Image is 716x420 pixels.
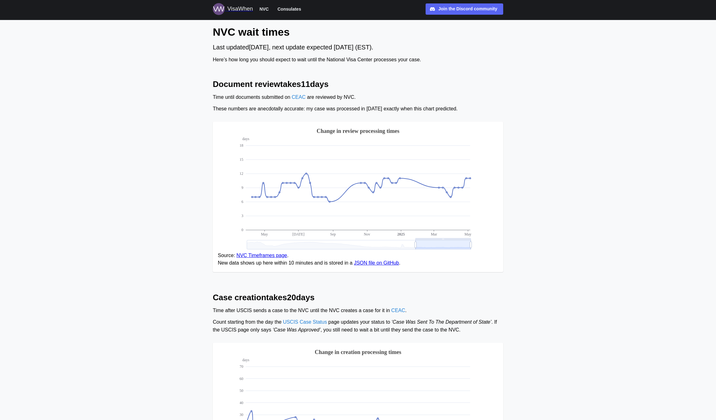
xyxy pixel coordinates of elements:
[397,232,405,236] text: 2025
[243,358,249,362] text: days
[240,412,243,417] text: 30
[259,5,269,13] span: NVC
[240,157,243,162] text: 15
[213,105,503,113] div: These numbers are anecdotally accurate: my case was processed in [DATE] exactly when this chart p...
[243,137,249,141] text: days
[261,232,268,236] text: May
[242,228,243,232] text: 0
[242,200,243,204] text: 6
[426,3,503,15] a: Join the Discord community
[237,253,287,258] a: NVC Timeframes page
[330,232,336,236] text: Sep
[240,376,243,381] text: 60
[240,364,243,369] text: 70
[213,3,225,15] img: Logo for VisaWhen
[292,232,304,236] text: [DATE]
[213,292,503,303] h2: Case creation takes 20 days
[213,3,253,15] a: Logo for VisaWhen VisaWhen
[242,185,243,190] text: 9
[391,308,405,313] a: CEAC
[213,94,503,101] div: Time until documents submitted on are reviewed by NVC.
[213,318,503,334] div: Count starting from the day the page updates your status to . If the USCIS page only says , you s...
[364,232,370,236] text: Nov
[354,260,399,266] a: JSON file on GitHub
[275,5,304,13] button: Consulates
[315,349,401,355] text: Change in creation processing times
[218,252,498,267] figcaption: Source: . New data shows up here within 10 minutes and is stored in a .
[240,143,243,148] text: 18
[240,171,243,176] text: 12
[213,25,503,39] h1: NVC wait times
[292,94,305,100] a: CEAC
[227,5,253,13] div: VisaWhen
[317,128,399,134] text: Change in review processing times
[278,5,301,13] span: Consulates
[213,56,503,64] div: Here’s how long you should expect to wait until the National Visa Center processes your case.
[242,214,243,218] text: 3
[431,232,437,236] text: Mar
[213,307,503,315] div: Time after USCIS sends a case to the NVC until the NVC creates a case for it in .
[257,5,272,13] button: NVC
[391,319,491,325] span: ‘Case Was Sent To The Department of State’
[213,79,503,90] h2: Document review takes 11 days
[240,400,243,405] text: 40
[273,327,320,332] span: ‘Case Was Approved’
[438,6,497,13] div: Join the Discord community
[240,388,243,393] text: 50
[283,319,327,325] a: USCIS Case Status
[213,43,503,52] div: Last updated [DATE] , next update expected [DATE] (EST).
[464,232,471,236] text: May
